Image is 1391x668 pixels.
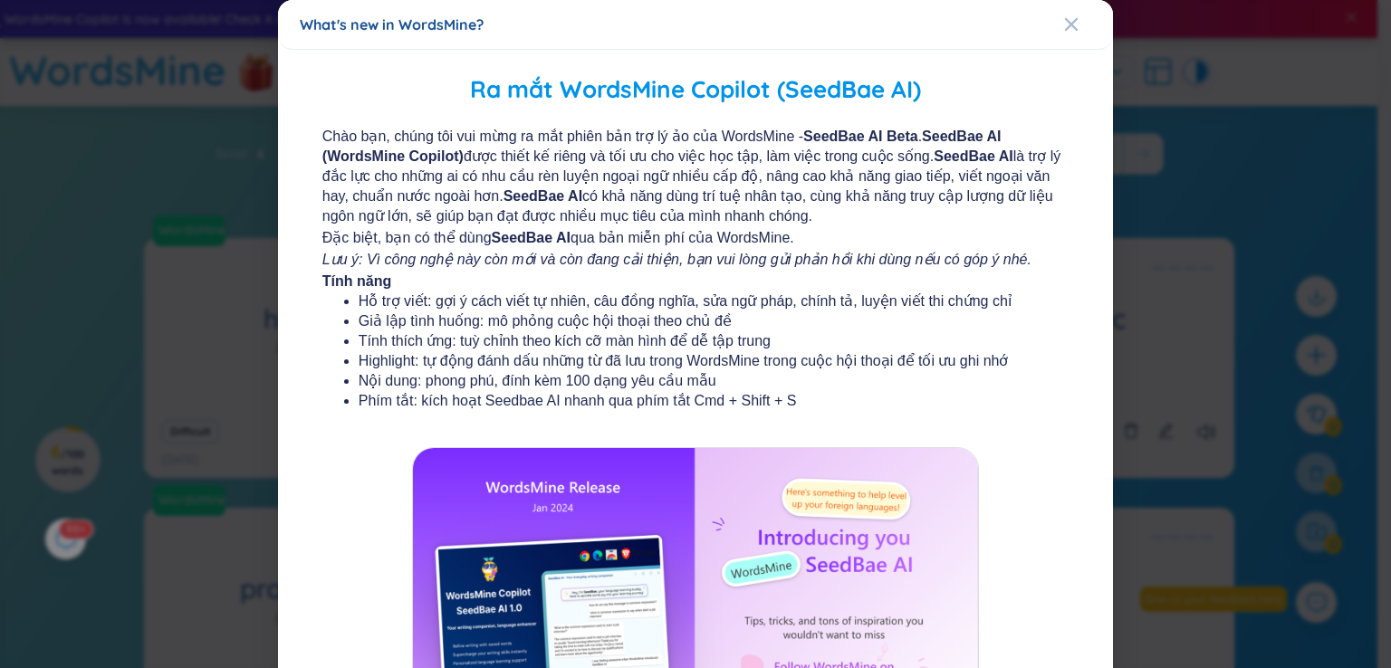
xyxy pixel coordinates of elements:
b: SeedBae AI [492,230,571,245]
li: Phím tắt: kích hoạt Seedbae AI nhanh qua phím tắt Cmd + Shift + S [359,391,1032,411]
li: Hỗ trợ viết: gợi ý cách viết tự nhiên, câu đồng nghĩa, sửa ngữ pháp, chính tả, luyện viết thi chứ... [359,291,1032,311]
b: SeedBae AI [504,188,582,204]
b: Tính năng [322,273,391,289]
li: Giả lập tình huống: mô phỏng cuộc hội thoại theo chủ đề [359,311,1032,331]
li: Tính thích ứng: tuỳ chỉnh theo kích cỡ màn hình để dễ tập trung [359,331,1032,351]
h2: Ra mắt WordsMine Copilot (SeedBae AI) [304,72,1087,109]
li: Nội dung: phong phú, đính kèm 100 dạng yêu cầu mẫu [359,371,1032,391]
span: Đặc biệt, bạn có thể dùng qua bản miễn phí của WordsMine. [322,228,1069,248]
i: Lưu ý: Vì công nghệ này còn mới và còn đang cải thiện, bạn vui lòng gửi phản hồi khi dùng nếu có ... [322,252,1031,267]
span: Chào bạn, chúng tôi vui mừng ra mắt phiên bản trợ lý ảo của WordsMine - . được thiết kế riêng và ... [322,127,1069,226]
div: What's new in WordsMine? [300,14,1091,34]
b: SeedBae AI (WordsMine Copilot) [322,129,1002,164]
b: SeedBae AI Beta [803,129,918,144]
li: Highlight: tự động đánh dấu những từ đã lưu trong WordsMine trong cuộc hội thoại để tối ưu ghi nhớ [359,351,1032,371]
b: SeedBae AI [934,148,1012,164]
